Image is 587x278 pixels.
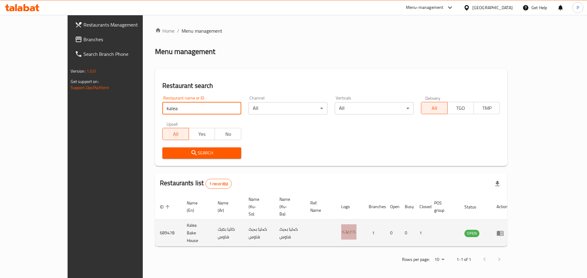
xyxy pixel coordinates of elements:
[162,102,241,114] input: Search for restaurant name or ID..
[162,147,241,159] button: Search
[205,179,232,189] div: Total records count
[167,149,236,157] span: Search
[385,194,400,220] th: Open
[160,203,172,211] span: ID
[279,196,298,218] span: Name (Ku-Ba)
[434,199,452,214] span: POS group
[71,67,86,75] span: Version:
[213,220,244,247] td: كاليا بةيك هاوس
[364,194,385,220] th: Branches
[83,36,161,43] span: Branches
[450,104,471,113] span: TGO
[474,102,500,114] button: TMP
[456,256,471,263] p: 1-1 of 1
[310,199,329,214] span: Ref. Name
[155,47,215,56] h2: Menu management
[464,203,484,211] span: Status
[155,220,182,247] td: 689478
[421,102,448,114] button: All
[182,27,222,34] span: Menu management
[415,194,429,220] th: Closed
[187,199,205,214] span: Name (En)
[162,81,500,90] h2: Restaurant search
[191,130,213,139] span: Yes
[162,128,189,140] button: All
[71,78,99,85] span: Get support on:
[249,102,327,114] div: All
[275,220,305,247] td: کەلیا بەیک هاوس
[406,4,444,11] div: Menu-management
[364,220,385,247] td: 1
[335,102,414,114] div: All
[336,194,364,220] th: Logo
[472,4,513,11] div: [GEOGRAPHIC_DATA]
[385,220,400,247] td: 0
[577,4,579,11] span: P
[402,256,430,263] p: Rows per page:
[71,84,109,92] a: Support.OpsPlatform
[424,104,445,113] span: All
[447,102,474,114] button: TGO
[476,104,498,113] span: TMP
[182,220,213,247] td: Kalea Bake House
[244,220,275,247] td: کەلیا بەیک هاوس
[415,220,429,247] td: 1
[70,47,166,61] a: Search Branch Phone
[492,194,513,220] th: Action
[83,21,161,28] span: Restaurants Management
[83,50,161,58] span: Search Branch Phone
[249,196,267,218] span: Name (Ku-So)
[70,32,166,47] a: Branches
[215,128,241,140] button: No
[341,224,356,240] img: Kalea Bake House
[189,128,215,140] button: Yes
[160,179,232,189] h2: Restaurants list
[155,27,507,34] nav: breadcrumb
[432,255,447,264] div: Rows per page:
[400,194,415,220] th: Busy
[177,27,179,34] li: /
[400,220,415,247] td: 0
[217,130,239,139] span: No
[165,130,186,139] span: All
[425,96,441,100] label: Delivery
[70,17,166,32] a: Restaurants Management
[155,194,513,247] table: enhanced table
[87,67,96,75] span: 1.0.0
[490,176,505,191] div: Export file
[218,199,236,214] span: Name (Ar)
[167,122,178,126] label: Upsell
[206,181,232,187] span: 1 record(s)
[464,230,479,237] span: OPEN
